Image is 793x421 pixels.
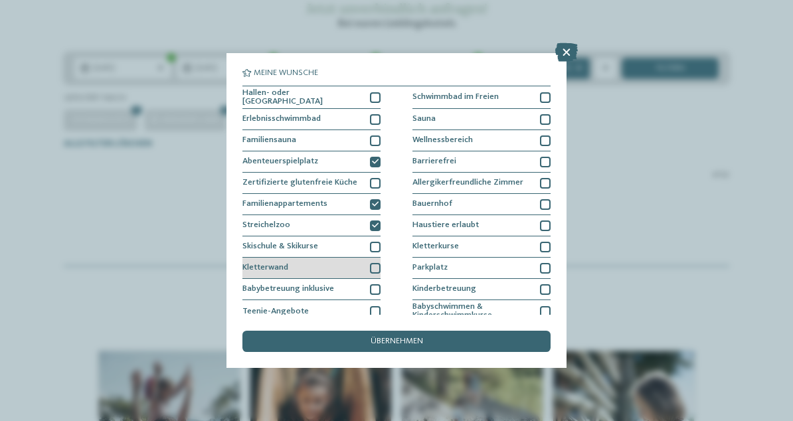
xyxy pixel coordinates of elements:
[242,115,321,124] span: Erlebnisschwimmbad
[242,157,318,166] span: Abenteuerspielplatz
[412,303,532,320] span: Babyschwimmen & Kinderschwimmkurse
[412,157,456,166] span: Barrierefrei
[242,285,334,294] span: Babybetreuung inklusive
[412,179,523,187] span: Allergikerfreundliche Zimmer
[412,242,459,251] span: Kletterkurse
[412,200,452,209] span: Bauernhof
[242,242,318,251] span: Skischule & Skikurse
[412,115,436,124] span: Sauna
[254,69,318,78] span: Meine Wünsche
[242,221,290,230] span: Streichelzoo
[242,200,327,209] span: Familienappartements
[412,221,479,230] span: Haustiere erlaubt
[242,307,309,316] span: Teenie-Angebote
[412,285,476,294] span: Kinderbetreuung
[242,264,288,272] span: Kletterwand
[412,93,499,102] span: Schwimmbad im Freien
[412,264,448,272] span: Parkplatz
[242,136,296,145] span: Familiensauna
[242,179,357,187] span: Zertifizierte glutenfreie Küche
[371,337,423,346] span: übernehmen
[412,136,473,145] span: Wellnessbereich
[242,89,362,106] span: Hallen- oder [GEOGRAPHIC_DATA]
